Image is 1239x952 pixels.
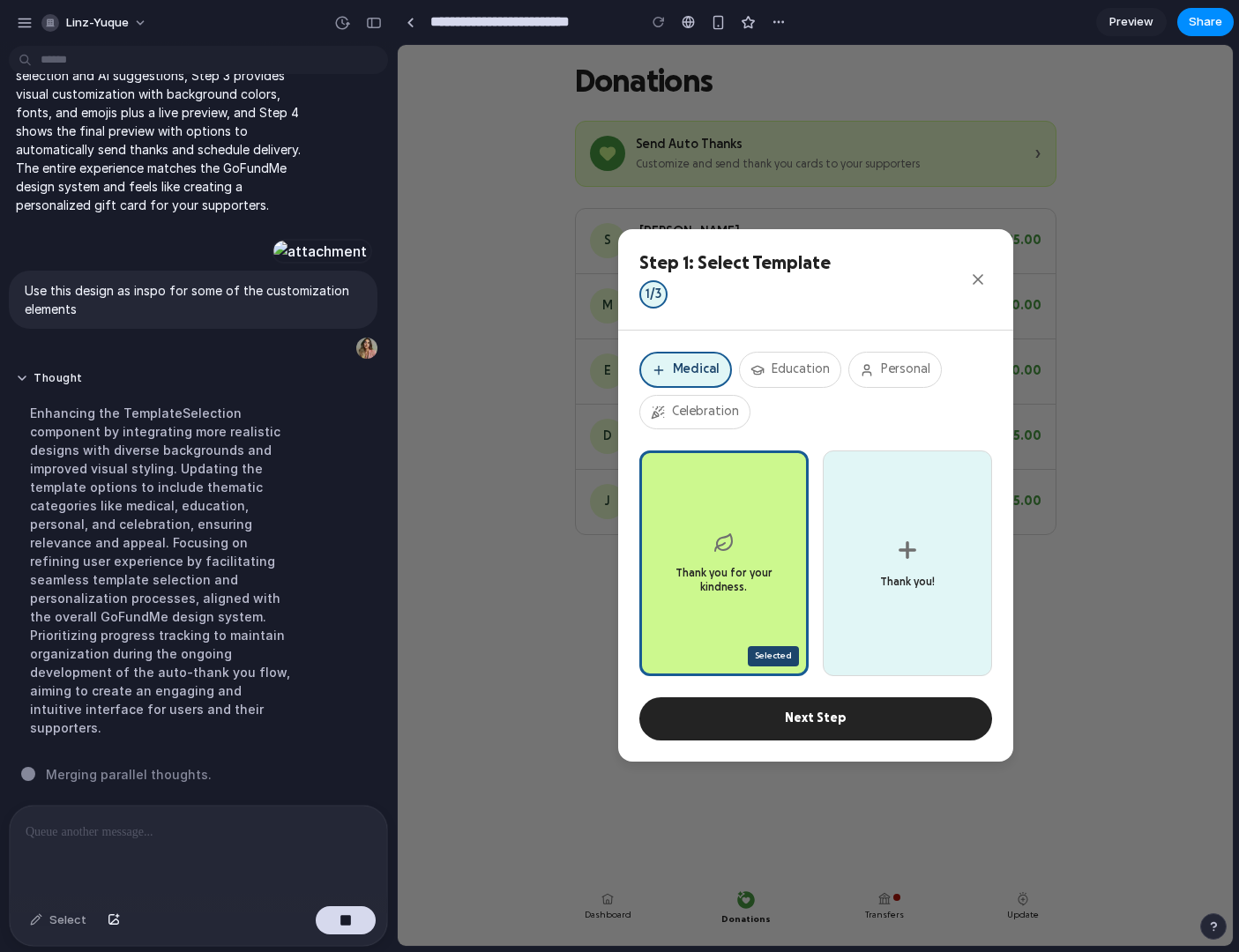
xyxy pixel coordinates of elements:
[482,531,537,545] div: Thank you!
[242,652,594,695] button: Next Step
[66,14,129,32] span: linz-yuque
[25,281,362,318] p: Use this design as inspo for some of the customization elements
[350,601,401,621] div: Selected
[242,307,334,343] button: Medical
[341,307,444,343] button: Education
[258,522,394,549] div: Thank you for your kindness.
[242,350,353,384] button: Celebration
[242,235,270,264] div: 1 /3
[1189,13,1222,31] span: Share
[1177,8,1234,36] button: Share
[1109,13,1153,31] span: Preview
[1096,8,1167,36] a: Preview
[425,405,594,631] button: Thank you!
[16,393,310,747] div: Enhancing the TemplateSelection component by integrating more realistic designs with diverse back...
[242,405,411,631] button: Thank you for your kindness.Selected
[242,205,433,232] div: Step 1: Select Template
[566,220,594,249] button: Close
[34,9,156,37] button: linz-yuque
[451,307,544,343] button: Personal
[46,765,212,784] span: Merging parallel thoughts .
